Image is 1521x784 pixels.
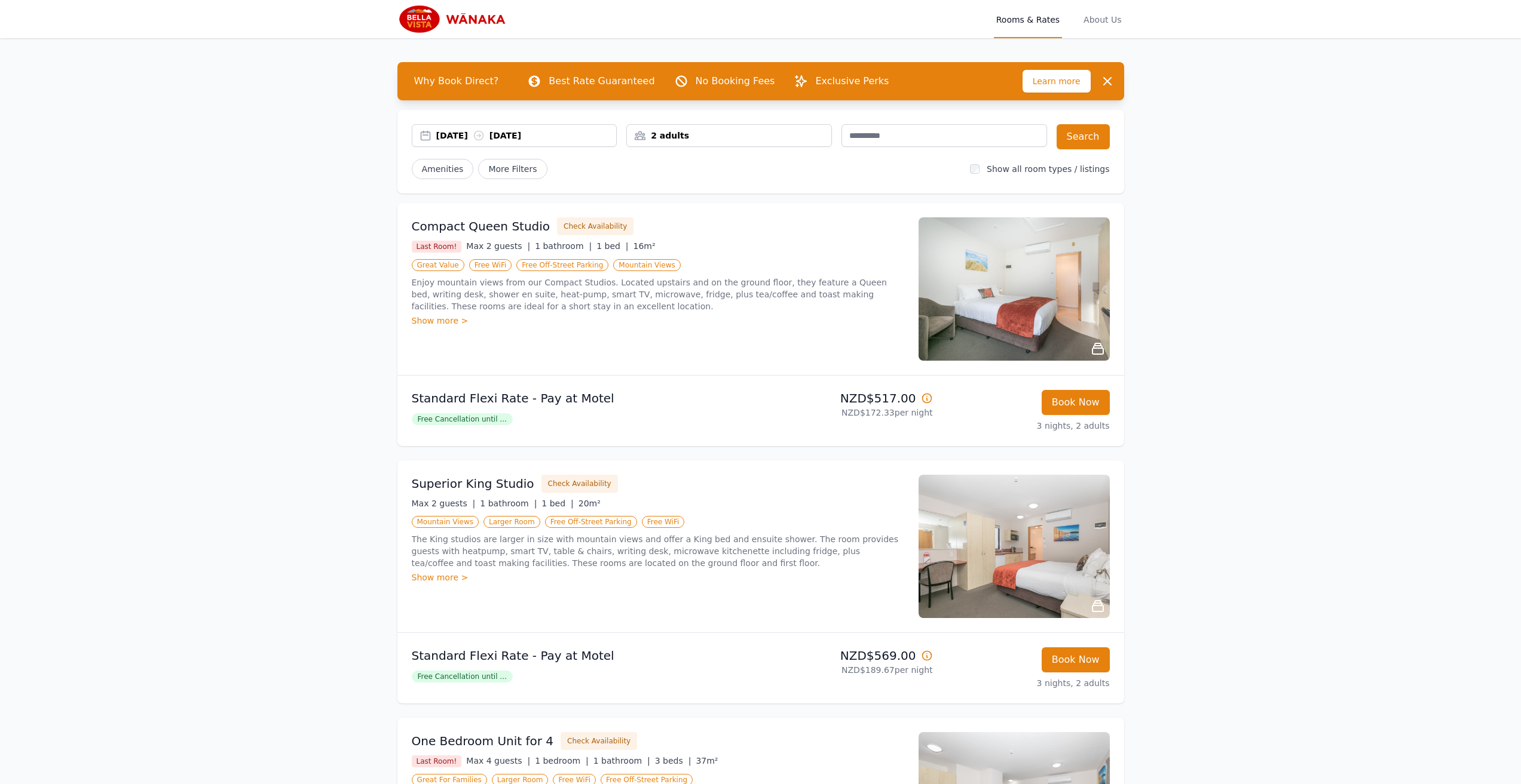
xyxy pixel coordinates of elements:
[766,390,933,407] p: NZD$517.00
[1042,390,1110,415] button: Book Now
[557,217,634,235] button: Check Availability
[579,499,601,508] span: 20m²
[549,74,654,88] p: Best Rate Guaranteed
[561,732,637,750] button: Check Availability
[596,241,628,251] span: 1 bed |
[412,241,462,253] span: Last Room!
[436,130,617,142] div: [DATE] [DATE]
[412,218,550,235] h3: Compact Queen Studio
[766,664,933,676] p: NZD$189.67 per night
[545,516,637,528] span: Free Off-Street Parking
[480,499,537,508] span: 1 bathroom |
[412,647,756,664] p: Standard Flexi Rate - Pay at Motel
[412,276,904,312] p: Enjoy mountain views from our Compact Studios. Located upstairs and on the ground floor, they fea...
[397,5,512,33] img: Bella Vista Wanaka
[412,315,904,327] div: Show more >
[483,516,540,528] span: Larger Room
[412,475,534,492] h3: Superior King Studio
[642,516,685,528] span: Free WiFi
[613,259,680,271] span: Mountain Views
[766,647,933,664] p: NZD$569.00
[412,533,904,569] p: The King studios are larger in size with mountain views and offer a King bed and ensuite shower. ...
[466,241,530,251] span: Max 2 guests |
[655,756,691,765] span: 3 beds |
[815,74,889,88] p: Exclusive Perks
[466,756,530,765] span: Max 4 guests |
[412,413,513,425] span: Free Cancellation until ...
[634,241,656,251] span: 16m²
[541,499,573,508] span: 1 bed |
[942,677,1110,689] p: 3 nights, 2 adults
[593,756,650,765] span: 1 bathroom |
[541,475,618,493] button: Check Availability
[696,756,718,765] span: 37m²
[412,733,554,749] h3: One Bedroom Unit for 4
[766,407,933,419] p: NZD$172.33 per night
[1057,124,1110,149] button: Search
[478,159,547,179] span: More Filters
[412,390,756,407] p: Standard Flexi Rate - Pay at Motel
[412,755,462,767] span: Last Room!
[987,164,1109,174] label: Show all room types / listings
[942,420,1110,432] p: 3 nights, 2 adults
[1042,647,1110,672] button: Book Now
[412,671,513,682] span: Free Cancellation until ...
[627,130,831,142] div: 2 adults
[535,756,589,765] span: 1 bedroom |
[412,516,479,528] span: Mountain Views
[412,571,904,583] div: Show more >
[516,259,608,271] span: Free Off-Street Parking
[1023,70,1091,93] span: Learn more
[469,259,512,271] span: Free WiFi
[412,259,464,271] span: Great Value
[535,241,592,251] span: 1 bathroom |
[405,69,509,93] span: Why Book Direct?
[696,74,775,88] p: No Booking Fees
[412,159,474,179] button: Amenities
[412,499,476,508] span: Max 2 guests |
